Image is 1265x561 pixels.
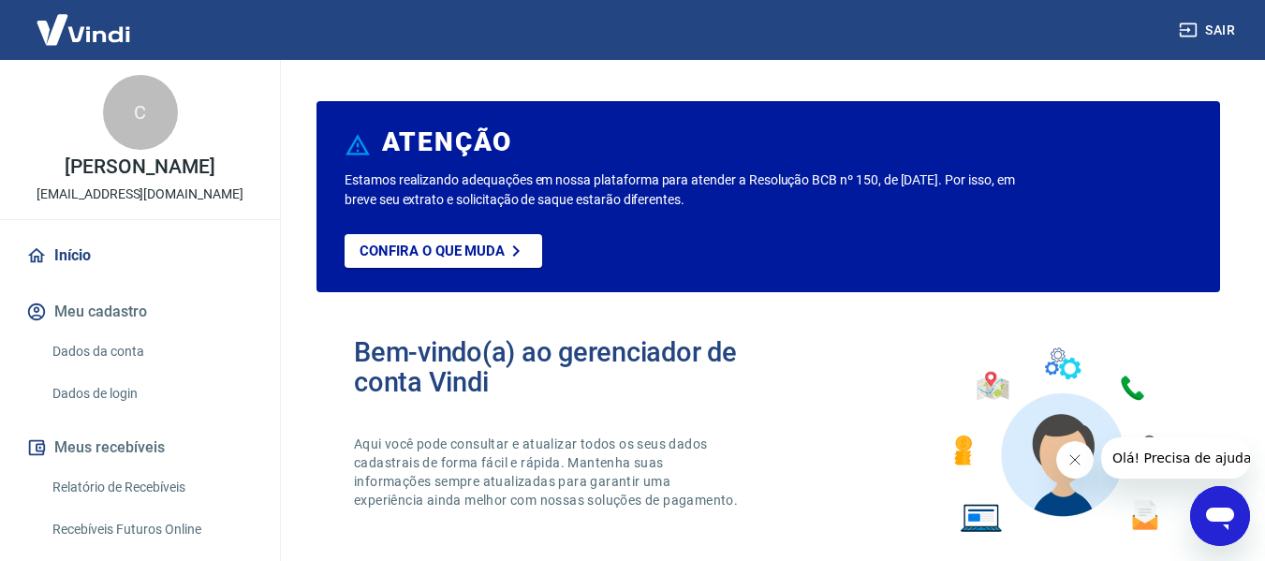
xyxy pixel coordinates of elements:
a: Recebíveis Futuros Online [45,510,257,549]
button: Meus recebíveis [22,427,257,468]
h2: Bem-vindo(a) ao gerenciador de conta Vindi [354,337,769,397]
p: Confira o que muda [360,243,505,259]
span: Olá! Precisa de ajuda? [11,13,157,28]
p: [PERSON_NAME] [65,157,214,177]
div: C [103,75,178,150]
button: Sair [1175,13,1243,48]
p: Aqui você pode consultar e atualizar todos os seus dados cadastrais de forma fácil e rápida. Mant... [354,435,742,509]
a: Confira o que muda [345,234,542,268]
p: [EMAIL_ADDRESS][DOMAIN_NAME] [37,185,243,204]
a: Dados da conta [45,332,257,371]
h6: ATENÇÃO [382,133,512,152]
a: Relatório de Recebíveis [45,468,257,507]
p: Estamos realizando adequações em nossa plataforma para atender a Resolução BCB nº 150, de [DATE].... [345,170,1022,210]
a: Início [22,235,257,276]
img: Imagem de um avatar masculino com diversos icones exemplificando as funcionalidades do gerenciado... [937,337,1183,544]
img: Vindi [22,1,144,58]
iframe: Fechar mensagem [1056,441,1094,479]
iframe: Botão para abrir a janela de mensagens [1190,486,1250,546]
button: Meu cadastro [22,291,257,332]
iframe: Mensagem da empresa [1101,437,1250,479]
a: Dados de login [45,375,257,413]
